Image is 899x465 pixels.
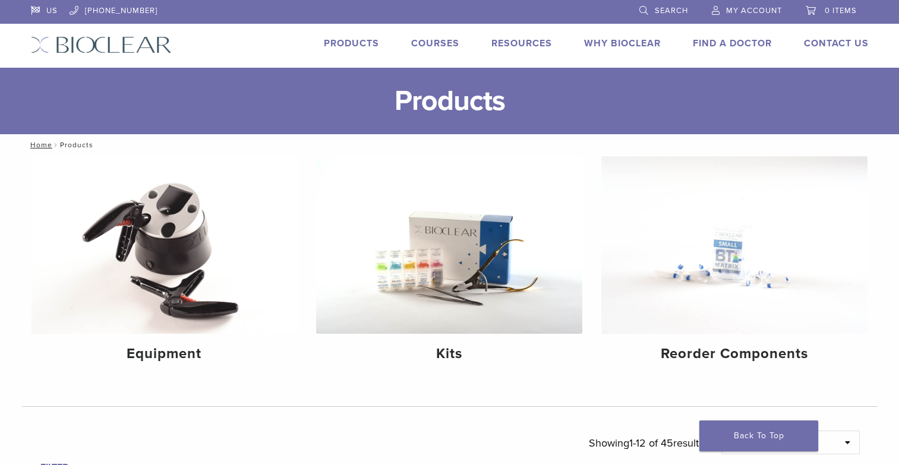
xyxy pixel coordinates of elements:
[31,36,172,53] img: Bioclear
[491,37,552,49] a: Resources
[804,37,869,49] a: Contact Us
[27,141,52,149] a: Home
[31,156,298,372] a: Equipment
[611,343,858,365] h4: Reorder Components
[655,6,688,15] span: Search
[316,156,582,334] img: Kits
[31,156,298,334] img: Equipment
[629,436,673,450] span: 1-12 of 45
[326,343,573,365] h4: Kits
[324,37,379,49] a: Products
[41,343,288,365] h4: Equipment
[316,156,582,372] a: Kits
[584,37,661,49] a: Why Bioclear
[601,156,868,334] img: Reorder Components
[52,142,60,148] span: /
[825,6,857,15] span: 0 items
[699,420,818,451] a: Back To Top
[601,156,868,372] a: Reorder Components
[693,37,772,49] a: Find A Doctor
[589,431,704,455] p: Showing results
[411,37,459,49] a: Courses
[726,6,782,15] span: My Account
[22,134,878,156] nav: Products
